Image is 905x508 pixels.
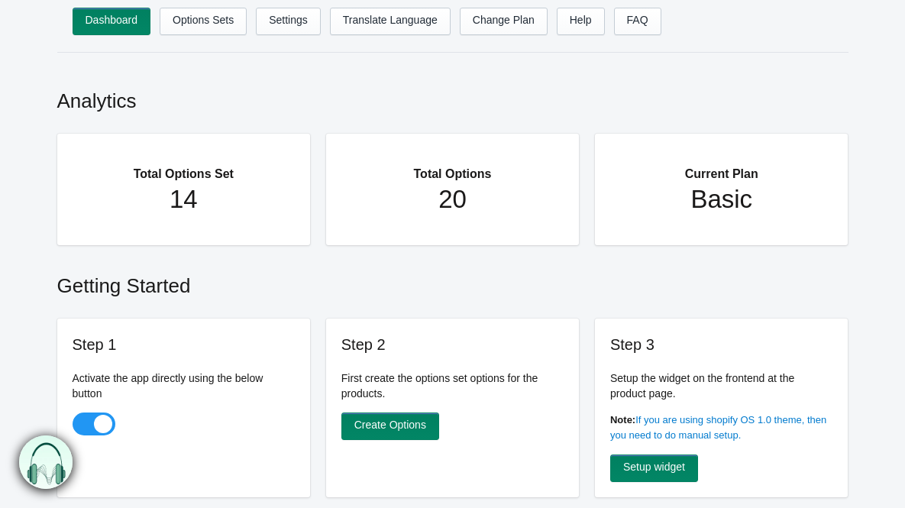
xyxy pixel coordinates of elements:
h1: 20 [357,184,549,215]
p: Activate the app directly using the below button [73,370,296,401]
h3: Step 1 [73,334,296,355]
p: Setup the widget on the frontend at the product page. [610,370,833,401]
h2: Total Options Set [88,149,280,184]
a: Change Plan [460,8,548,35]
a: Translate Language [330,8,451,35]
h2: Analytics [57,72,848,122]
h1: 14 [88,184,280,215]
h3: Step 2 [341,334,564,355]
a: Setup widget [610,455,698,482]
h3: Step 3 [610,334,833,355]
h2: Current Plan [625,149,818,184]
h1: Basic [625,184,818,215]
a: Dashboard [73,8,151,35]
img: bxm.png [19,435,73,489]
h2: Getting Started [57,257,848,307]
a: Create Options [341,413,439,440]
a: Help [557,8,605,35]
a: If you are using shopify OS 1.0 theme, then you need to do manual setup. [610,414,826,441]
a: FAQ [614,8,661,35]
b: Note: [610,414,635,425]
a: Options Sets [160,8,247,35]
a: Settings [256,8,321,35]
h2: Total Options [357,149,549,184]
p: First create the options set options for the products. [341,370,564,401]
